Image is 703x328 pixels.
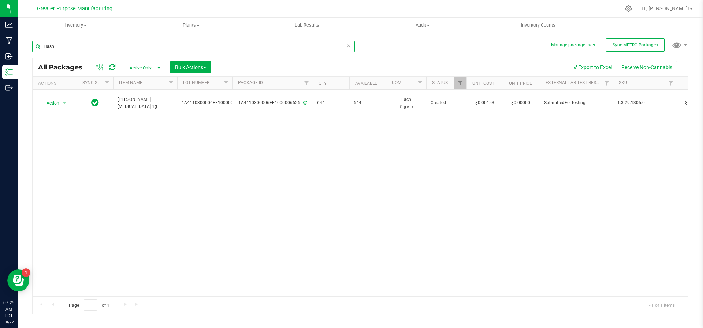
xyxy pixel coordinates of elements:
a: Package ID [238,80,263,85]
button: Export to Excel [568,61,617,73]
span: $0.00000 [507,98,534,108]
a: Audit [365,18,480,33]
div: Actions [38,81,74,86]
a: Item Name [119,80,142,85]
a: Lab Results [249,18,365,33]
span: In Sync [91,98,99,108]
span: Clear [346,41,351,50]
span: Greater Purpose Manufacturing [37,5,112,12]
a: Sync Status [82,80,111,85]
inline-svg: Analytics [5,21,13,29]
span: 1A4110300006EF1000006626 [182,99,243,106]
a: Status [432,80,448,85]
inline-svg: Inbound [5,53,13,60]
span: All Packages [38,63,90,71]
input: 1 [84,299,97,311]
span: Created [431,99,462,106]
a: UOM [392,80,401,85]
a: Filter [301,77,313,89]
a: Unit Cost [472,81,494,86]
a: Filter [165,77,177,89]
a: Available [355,81,377,86]
inline-svg: Manufacturing [5,37,13,44]
span: Sync METRC Packages [613,42,658,48]
inline-svg: Inventory [5,68,13,76]
div: Manage settings [624,5,633,12]
span: Sync from Compliance System [302,100,307,105]
a: Lot Number [183,80,209,85]
p: 08/22 [3,319,14,325]
span: Lab Results [285,22,329,29]
span: [PERSON_NAME][MEDICAL_DATA] 1g [118,96,173,110]
a: Filter [665,77,677,89]
span: $0.99 [681,98,700,108]
a: Filter [220,77,232,89]
span: Hi, [PERSON_NAME]! [641,5,689,11]
p: (1 g ea.) [390,103,422,110]
span: 644 [354,99,382,106]
iframe: Resource center [7,269,29,291]
a: Plants [133,18,249,33]
span: Bulk Actions [175,64,206,70]
span: 644 [317,99,345,106]
a: Filter [454,77,466,89]
iframe: Resource center unread badge [22,268,30,277]
span: 1.3.29.1305.0 [617,99,673,106]
span: 1 - 1 of 1 items [640,299,681,310]
span: SubmittedForTesting [544,99,609,106]
button: Sync METRC Packages [606,38,665,52]
span: Each [390,96,422,110]
a: Inventory [18,18,133,33]
button: Manage package tags [551,42,595,48]
a: Inventory Counts [480,18,596,33]
span: Action [40,98,60,108]
a: SKU [619,80,627,85]
span: Inventory [18,22,133,29]
div: 1A4110300006EF1000006626 [231,99,314,106]
a: Qty [319,81,327,86]
a: Filter [601,77,613,89]
input: Search Package ID, Item Name, SKU, Lot or Part Number... [32,41,355,52]
p: 07:25 AM EDT [3,299,14,319]
span: select [60,98,69,108]
span: Audit [365,22,480,29]
a: Unit Price [509,81,532,86]
inline-svg: Outbound [5,84,13,91]
a: External Lab Test Result [546,80,603,85]
button: Receive Non-Cannabis [617,61,677,73]
button: Bulk Actions [170,61,211,73]
span: Inventory Counts [511,22,565,29]
a: Filter [101,77,113,89]
span: Plants [134,22,249,29]
a: Filter [414,77,426,89]
td: $0.00153 [466,90,503,117]
span: Page of 1 [63,299,115,311]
